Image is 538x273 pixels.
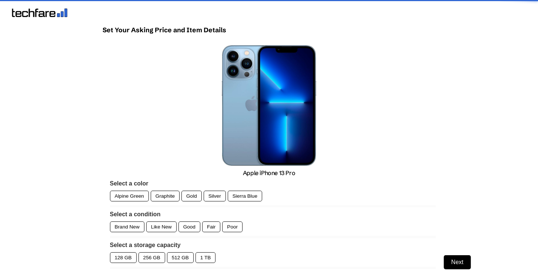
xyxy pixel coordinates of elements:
h1: Set Your Asking Price and Item Details [103,26,436,34]
div: Fair [202,221,220,232]
div: Gold [181,191,202,201]
label: Select a condition [110,211,428,218]
img: techfare logo [12,9,67,17]
img: Apple iPhone 13 Pro [222,45,316,166]
div: Good [178,221,200,232]
div: 512 GB [167,252,194,263]
div: Graphite [151,191,180,201]
div: Poor [222,221,243,232]
div: Like New [146,221,177,232]
label: Select a color [110,180,428,187]
label: Select a storage capacity [110,242,428,249]
div: 1 TB [196,252,215,263]
div: 128 GB [110,252,137,263]
div: Silver [204,191,226,201]
div: Alpine Green [110,191,149,201]
div: Brand New [110,221,144,232]
div: Sierra Blue [228,191,262,201]
p: Apple iPhone 13 Pro [110,169,428,177]
div: 256 GB [138,252,165,263]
